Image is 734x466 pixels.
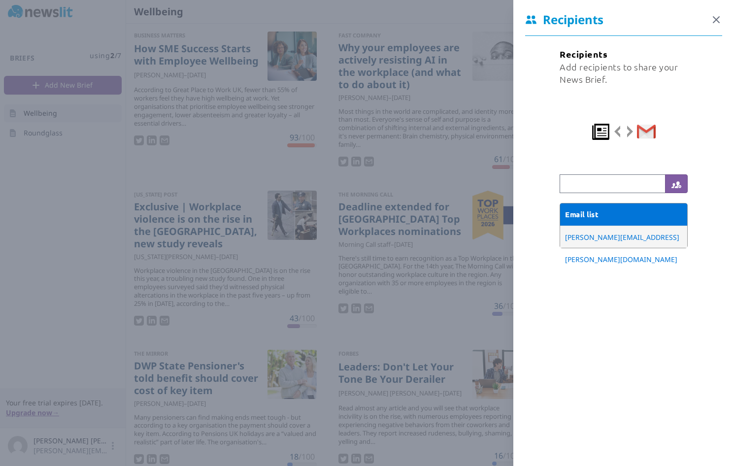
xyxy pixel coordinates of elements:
span: [PERSON_NAME][EMAIL_ADDRESS][PERSON_NAME][DOMAIN_NAME] [565,233,679,264]
span: Recipients [525,12,603,28]
div: Recipients [560,48,607,61]
img: users_white.svg [671,180,681,190]
div: Email list [560,203,687,226]
div: Add recipients to share your News Brief. [560,61,688,86]
img: Recipients Info [592,120,656,140]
